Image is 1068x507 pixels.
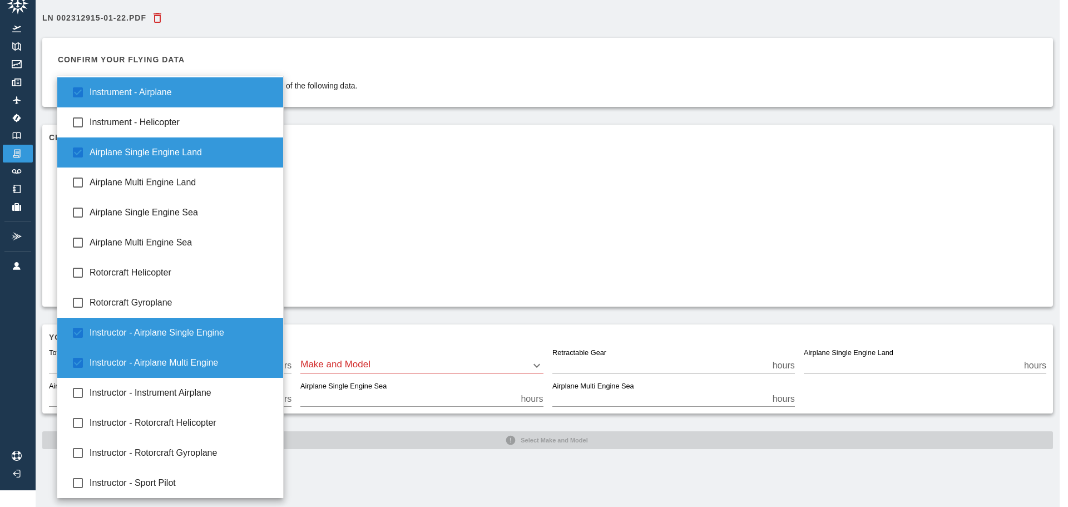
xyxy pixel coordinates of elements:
[90,386,274,400] span: Instructor - Instrument Airplane
[90,236,274,249] span: Airplane Multi Engine Sea
[90,116,274,129] span: Instrument - Helicopter
[90,416,274,430] span: Instructor - Rotorcraft Helicopter
[90,86,274,99] span: Instrument - Airplane
[90,326,274,339] span: Instructor - Airplane Single Engine
[90,206,274,219] span: Airplane Single Engine Sea
[90,356,274,370] span: Instructor - Airplane Multi Engine
[90,296,274,309] span: Rotorcraft Gyroplane
[90,146,274,159] span: Airplane Single Engine Land
[90,476,274,490] span: Instructor - Sport Pilot
[90,446,274,460] span: Instructor - Rotorcraft Gyroplane
[90,266,274,279] span: Rotorcraft Helicopter
[90,176,274,189] span: Airplane Multi Engine Land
